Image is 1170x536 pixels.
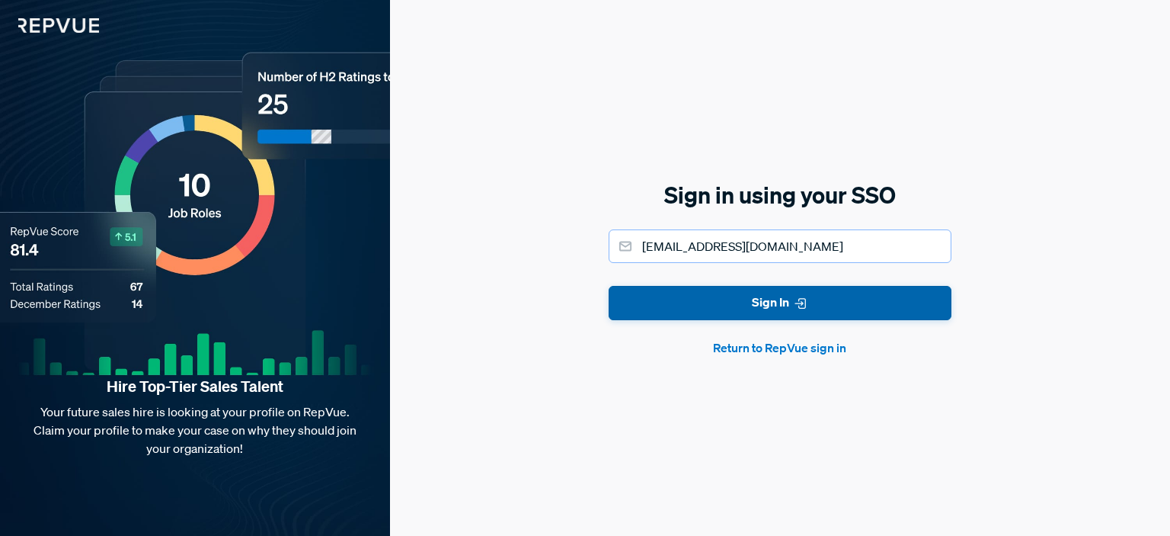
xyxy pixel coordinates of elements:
[24,377,366,396] strong: Hire Top-Tier Sales Talent
[609,286,951,320] button: Sign In
[24,403,366,457] p: Your future sales hire is looking at your profile on RepVue. Claim your profile to make your case...
[609,229,951,263] input: Email address
[609,339,951,357] button: Return to RepVue sign in
[609,179,951,211] h5: Sign in using your SSO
